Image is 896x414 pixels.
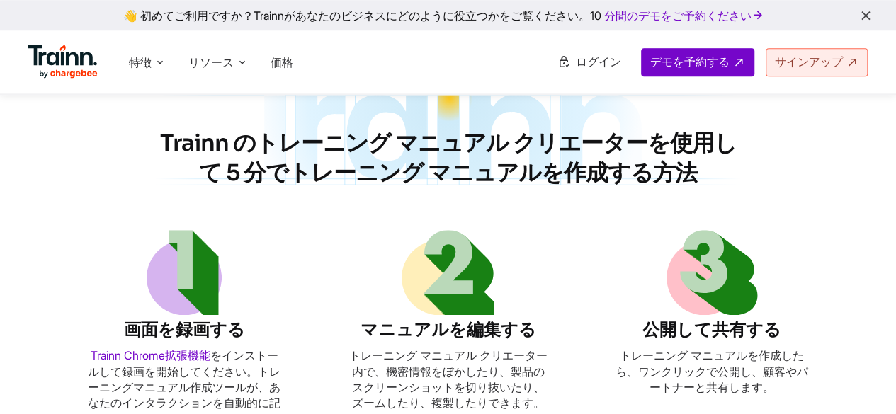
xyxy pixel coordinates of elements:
font: をインストールして [88,348,278,378]
font: 分間のデモをご予約ください [604,8,752,23]
font: トレーニング マニュアル クリエーター内で、機密情報をぼかしたり、製品のスクリーンショットを切り抜いたり、ズームしたり、複製したりできます。 [349,348,548,410]
img: トレインのロゴ [28,45,98,79]
img: Trainnのトレーニングマニュアル作成ツールを使ってトレーニングマニュアルを作成する2番目のステップ [402,230,494,315]
img: オンラインで製品デモビデオを作成する [85,34,811,253]
a: 価格 [271,55,293,69]
a: デモを予約する [641,48,754,76]
font: 画面を録画する [124,319,245,340]
font: マニュアルを編集する [361,319,536,340]
font: Trainn のトレーニング マニュアル クリエーターを使用して 5 分でトレーニング マニュアルを作成する方法 [160,129,737,187]
a: サインアップ [766,48,868,76]
font: ログイン [576,54,621,69]
font: トレーニング マニュアルを作成したら、ワンクリックで公開し、顧客やパートナーと共有します。 [616,348,808,394]
a: Trainn Chrome拡張機能 [91,348,210,362]
font: 特徴 [129,55,152,69]
img: Trainnのトレーニングマニュアル作成ツールを使ってトレーニングマニュアルを作成する3番目のステップ [667,230,758,315]
font: 👋 初めてご利用ですか？Trainnがあなたのビジネスにどのように役立つかをご覧ください。10 [123,8,601,23]
font: デモを予約する [650,54,730,69]
font: 公開して共有する [642,319,781,340]
font: サインアップ [775,54,843,69]
a: ログイン [549,49,630,76]
font: リソース [188,55,234,69]
iframe: チャットウィジェット [825,346,896,414]
img: Trainnのトレーニングマニュアル作成ツールを使ってトレーニングマニュアルを作成する最初のステップ [147,230,222,315]
a: 分間のデモをご予約ください [601,6,767,25]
